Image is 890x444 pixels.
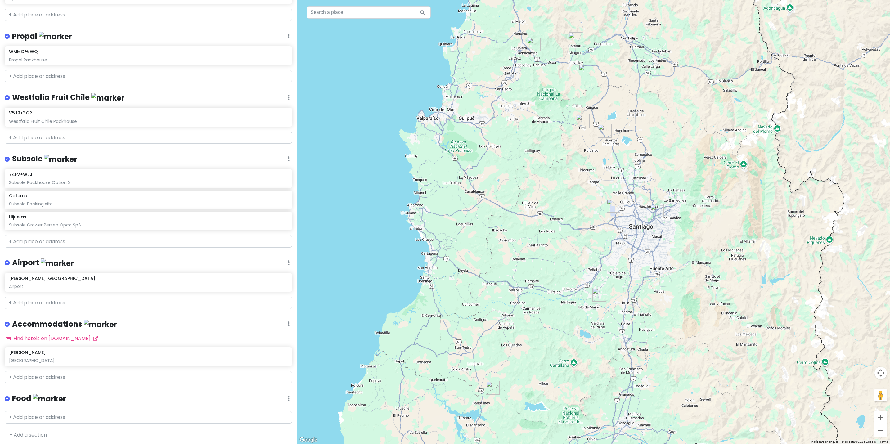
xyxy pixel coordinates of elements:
div: Tiltil [573,112,592,130]
input: + Add place or address [5,235,292,248]
div: 74FV+WJJ [590,285,609,304]
div: Roger de Flor [648,202,666,220]
a: Find hotels on [DOMAIN_NAME] [5,335,98,342]
button: Keyboard shortcuts [811,440,838,444]
h4: Airport [12,258,74,268]
div: Subsole Packing site [9,201,287,207]
button: Drag Pegman onto the map to open Street View [874,389,887,401]
h4: Propal [12,31,72,42]
h4: Westfalia Fruit Chile [12,92,124,103]
img: Google [298,436,319,444]
input: + Add place or address [5,411,292,424]
h6: [PERSON_NAME][GEOGRAPHIC_DATA] [9,276,96,281]
span: Map data ©2025 Google [842,440,876,443]
div: Subsole Packhouse Option 2 [9,180,287,185]
a: Open this area in Google Maps (opens a new window) [298,436,319,444]
input: + Add place or address [5,70,292,83]
div: WMMC+6WQ [483,379,502,397]
img: marker [39,32,72,41]
img: marker [91,93,124,103]
div: Santiago Airport [604,196,623,215]
button: Zoom out [874,424,887,437]
h4: Accommodations [12,319,117,330]
div: [GEOGRAPHIC_DATA] [9,358,287,363]
img: marker [44,155,77,164]
div: Airport [9,284,287,289]
div: Subsole Grower Persea Opco SpA [9,222,287,228]
div: Catemu [566,30,585,48]
div: 432M+78H [576,62,595,81]
input: + Add place or address [5,9,292,21]
div: Hijuelas [524,35,543,54]
input: Search a place [307,6,431,19]
h6: [PERSON_NAME] [9,350,46,355]
h4: Food [12,393,66,404]
button: Zoom in [874,411,887,424]
h4: Subsole [12,154,77,164]
a: Terms (opens in new tab) [879,440,888,443]
input: + Add place or address [5,132,292,144]
div: V5J9+3GP [596,122,614,140]
button: Map camera controls [874,367,887,379]
h6: V5J9+3GP [9,110,32,116]
img: marker [33,394,66,404]
h6: WMMC+6WQ [9,49,38,54]
div: Westfalia Fruit Chile Packhouse [9,119,287,124]
h6: Catemu [9,193,27,199]
input: + Add place or address [5,371,292,383]
img: marker [41,258,74,268]
h6: 74FV+WJJ [9,172,32,177]
h6: Hijuelas [9,214,26,220]
input: + Add place or address [5,297,292,309]
img: marker [84,320,117,329]
div: Propal Packhouse [9,57,287,63]
a: + Add a section [9,431,47,438]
